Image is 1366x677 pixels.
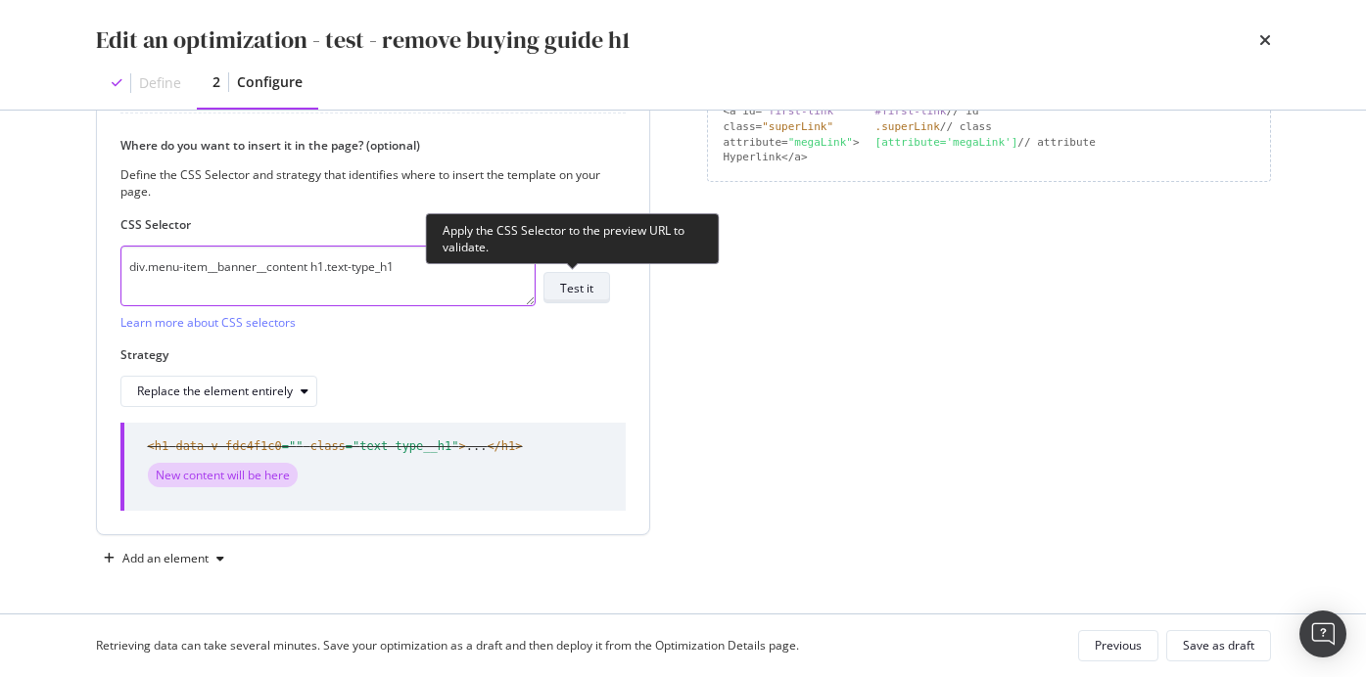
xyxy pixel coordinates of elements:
a: Learn more about CSS selectors [120,314,296,331]
label: CSS Selector [120,216,610,233]
span: <h1 [148,439,169,453]
div: Previous [1095,637,1142,654]
label: Where do you want to insert it in the page? (optional) [120,137,610,154]
div: Configure [237,72,303,92]
div: Retrieving data can take several minutes. Save your optimization as a draft and then deploy it fr... [96,637,799,654]
div: // class [875,119,1254,135]
button: Save as draft [1166,630,1271,661]
div: Define the CSS Selector and strategy that identifies where to insert the template on your page. [120,166,610,200]
div: Replace the element entirely [137,385,293,397]
div: // id [875,104,1254,119]
button: Add an element [96,543,232,574]
span: class [310,439,346,453]
span: =" " [282,439,304,453]
div: Define [139,73,181,93]
div: "megaLink" [788,136,853,149]
span: =" text-type__h1 " [346,439,459,453]
div: .superLink [875,120,940,133]
span: data-v-fdc4f1c0 [175,439,281,453]
textarea: div.menu-item__banner__content h1.text-type_h1 [120,246,536,306]
div: Apply the CSS Selector to the preview URL to validate. [426,213,720,264]
div: attribute= > [724,135,860,151]
button: Previous [1078,630,1158,661]
span: > [458,439,465,453]
button: Replace the element entirely [120,376,317,407]
span: ... [148,438,523,455]
div: 2 [212,72,220,92]
div: Add an element [122,553,209,564]
div: Test it [560,280,593,296]
div: times [1259,23,1271,57]
div: // attribute [875,135,1254,151]
div: Open Intercom Messenger [1299,610,1346,657]
div: "superLink" [762,120,833,133]
div: <a id= [724,104,860,119]
span: </h1> [487,439,522,453]
div: class= [724,119,860,135]
div: #first-link [875,105,947,117]
div: New content will be here [148,463,298,487]
button: Test it [543,272,610,303]
label: Strategy [120,346,610,363]
div: Save as draft [1183,637,1254,654]
div: [attribute='megaLink'] [875,136,1018,149]
div: Hyperlink</a> [724,150,860,165]
div: Edit an optimization - test - remove buying guide h1 [96,23,630,57]
div: "first-link" [762,105,839,117]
